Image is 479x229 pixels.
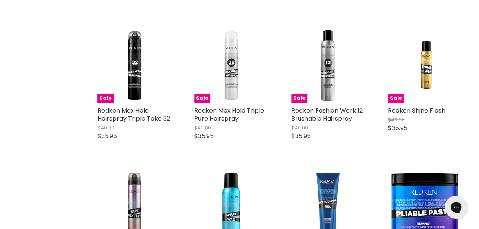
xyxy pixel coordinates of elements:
span: $40.00 [388,116,405,123]
span: $35.95 [388,124,408,132]
a: Redken Max Hold Hairspray Triple Take 32Sale [97,28,171,102]
span: Sale [291,94,307,103]
a: Redken Max Hold Triple Pure HairspraySale [194,28,268,102]
img: Redken Max Hold Triple Pure Hairspray [194,28,268,102]
img: Redken Fashion Work 12 Brushable Hairspray [291,28,365,102]
img: Redken Max Hold Hairspray Triple Take 32 [97,28,171,102]
span: $40.00 [291,124,308,131]
a: Redken Shine FlashSale [388,28,462,102]
span: Sale [97,94,114,103]
a: Redken Max Hold Hairspray Triple Take 32 [97,106,170,123]
a: Redken Fashion Work 12 Brushable HairspraySale [291,28,365,102]
span: Sale [194,94,210,103]
span: $35.95 [291,132,311,141]
img: Redken Shine Flash [401,28,448,102]
span: $40.00 [194,124,211,131]
span: $35.95 [97,132,117,141]
span: $40.00 [97,124,114,131]
a: Redken Max Hold Triple Pure Hairspray [194,106,264,123]
a: Redken Shine Flash [388,106,445,115]
iframe: Gorgias live chat messenger [441,193,471,221]
a: Redken Fashion Work 12 Brushable Hairspray [291,106,363,123]
span: $35.95 [194,132,214,141]
span: Sale [388,94,404,103]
